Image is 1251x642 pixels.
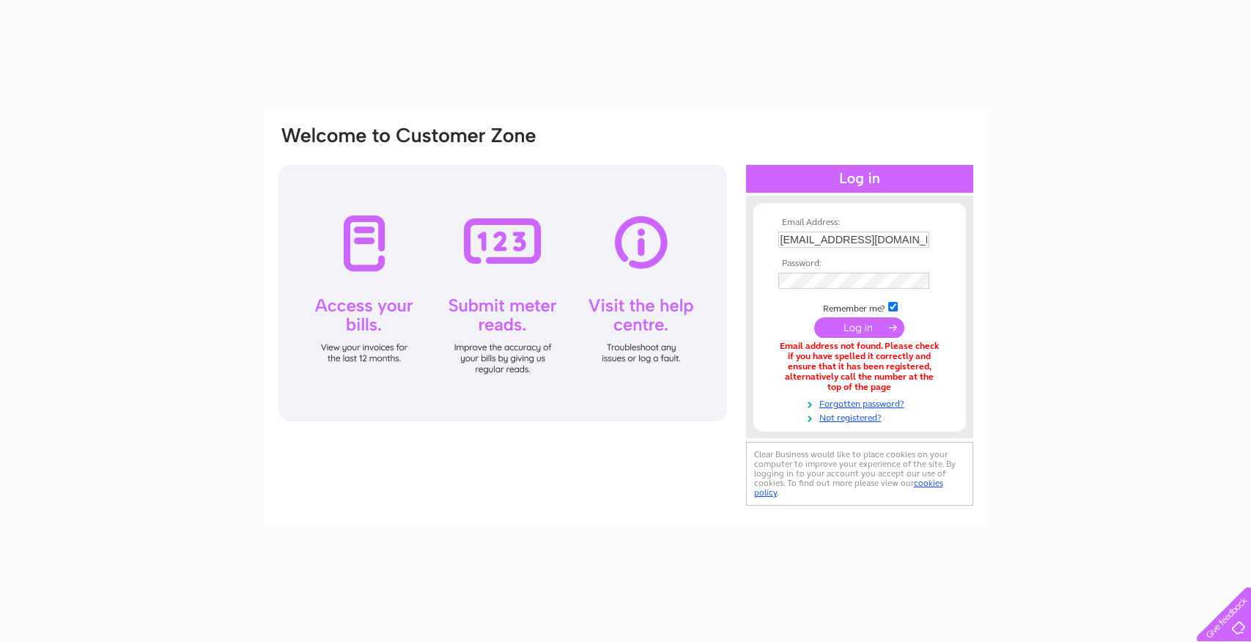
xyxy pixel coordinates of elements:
a: cookies policy [754,478,943,498]
div: Clear Business would like to place cookies on your computer to improve your experience of the sit... [746,442,973,506]
th: Password: [775,259,945,269]
a: Not registered? [778,410,945,424]
a: Forgotten password? [778,396,945,410]
td: Remember me? [775,300,945,314]
div: Email address not found. Please check if you have spelled it correctly and ensure that it has bee... [778,342,941,392]
th: Email Address: [775,218,945,228]
input: Submit [814,317,904,338]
